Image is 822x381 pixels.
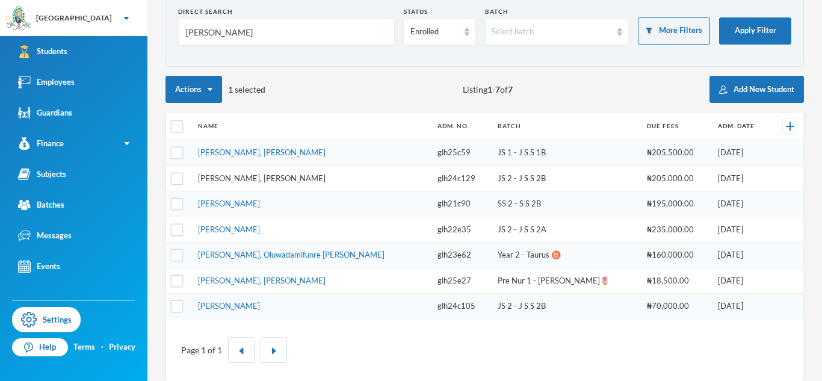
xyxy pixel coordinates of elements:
[508,84,513,94] b: 7
[18,137,64,150] div: Finance
[18,76,75,88] div: Employees
[404,7,476,16] div: Status
[181,344,222,356] div: Page 1 of 1
[192,113,431,140] th: Name
[495,84,500,94] b: 7
[18,199,64,211] div: Batches
[431,113,492,140] th: Adm. No.
[641,113,712,140] th: Due Fees
[431,140,492,166] td: glh25c59
[641,268,712,294] td: ₦18,500.00
[7,7,31,31] img: logo
[712,113,771,140] th: Adm. Date
[431,268,492,294] td: glh25e27
[712,140,771,166] td: [DATE]
[12,307,81,332] a: Settings
[198,199,260,208] a: [PERSON_NAME]
[712,294,771,319] td: [DATE]
[641,243,712,268] td: ₦160,000.00
[198,301,260,311] a: [PERSON_NAME]
[18,107,72,119] div: Guardians
[641,140,712,166] td: ₦205,500.00
[36,13,112,23] div: [GEOGRAPHIC_DATA]
[641,294,712,319] td: ₦70,000.00
[492,166,641,191] td: JS 2 - J S S 2B
[712,191,771,217] td: [DATE]
[786,122,794,131] img: +
[101,341,104,353] div: ·
[638,17,710,45] button: More Filters
[492,191,641,217] td: SS 2 - S S 2B
[492,268,641,294] td: Pre Nur 1 - [PERSON_NAME]🌷
[492,243,641,268] td: Year 2 - Taurus ♉️
[410,26,459,38] div: Enrolled
[198,225,260,234] a: [PERSON_NAME]
[712,268,771,294] td: [DATE]
[18,260,60,273] div: Events
[463,83,513,96] span: Listing - of
[18,168,66,181] div: Subjects
[492,217,641,243] td: JS 2 - J S S 2A
[198,276,326,285] a: [PERSON_NAME], [PERSON_NAME]
[198,147,326,157] a: [PERSON_NAME], [PERSON_NAME]
[641,217,712,243] td: ₦235,000.00
[431,243,492,268] td: glh23e62
[492,294,641,319] td: JS 2 - J S S 2B
[431,294,492,319] td: glh24c105
[73,341,95,353] a: Terms
[487,84,492,94] b: 1
[185,19,388,46] input: Name, Admin No, Phone number, Email Address
[178,7,395,16] div: Direct Search
[18,45,67,58] div: Students
[18,229,72,242] div: Messages
[165,76,265,103] div: 1 selected
[712,166,771,191] td: [DATE]
[492,140,641,166] td: JS 1 - J S S 1B
[431,217,492,243] td: glh22e35
[712,243,771,268] td: [DATE]
[431,166,492,191] td: glh24c129
[485,7,629,16] div: Batch
[431,191,492,217] td: glh21c90
[492,113,641,140] th: Batch
[109,341,135,353] a: Privacy
[165,76,222,103] button: Actions
[492,26,612,38] div: Select batch
[641,191,712,217] td: ₦195,000.00
[12,338,68,356] a: Help
[712,217,771,243] td: [DATE]
[198,173,326,183] a: [PERSON_NAME], [PERSON_NAME]
[641,166,712,191] td: ₦205,000.00
[709,76,804,103] button: Add New Student
[719,17,791,45] button: Apply Filter
[198,250,385,259] a: [PERSON_NAME], Oluwadamifunre [PERSON_NAME]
